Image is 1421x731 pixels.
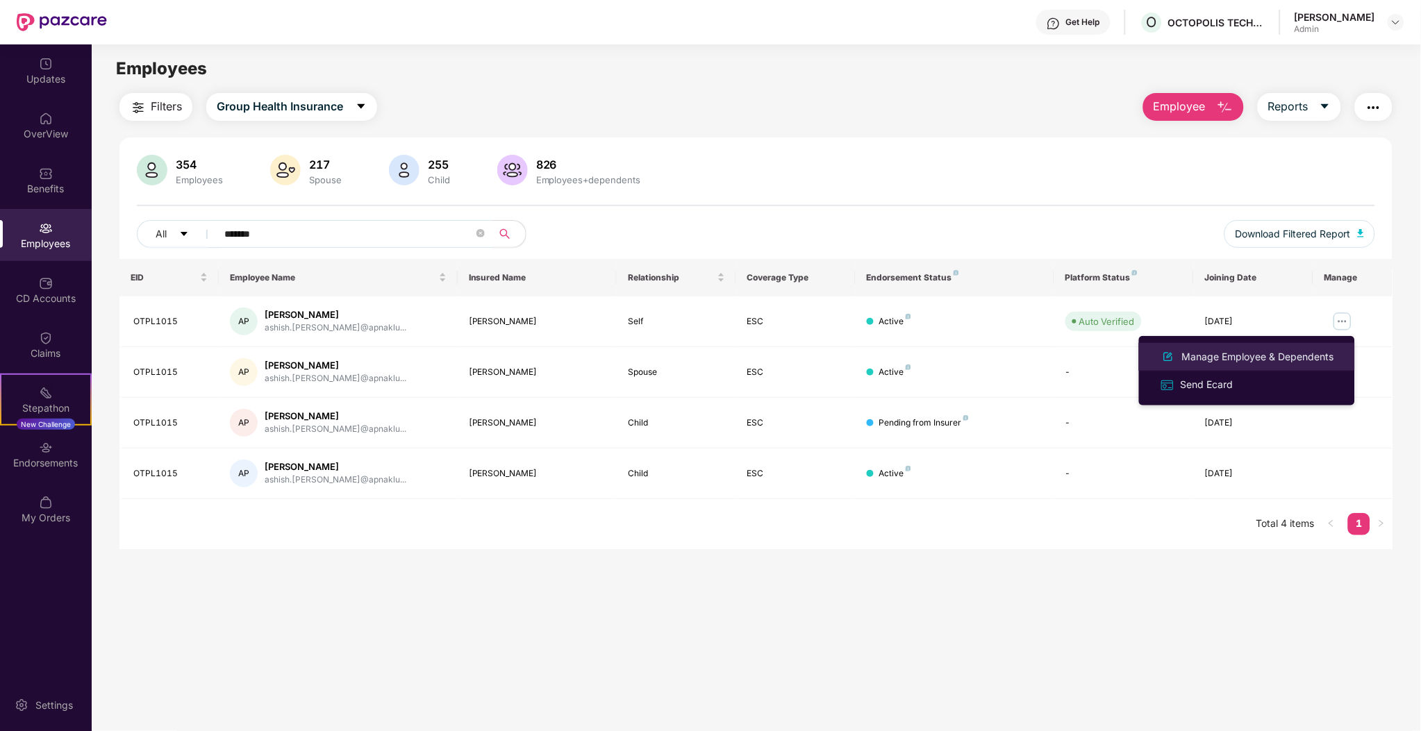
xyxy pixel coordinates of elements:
[1268,98,1308,115] span: Reports
[492,228,519,240] span: search
[628,315,725,328] div: Self
[39,221,53,235] img: svg+xml;base64,PHN2ZyBpZD0iRW1wbG95ZWVzIiB4bWxucz0iaHR0cDovL3d3dy53My5vcmcvMjAwMC9zdmciIHdpZHRoPS...
[1358,229,1365,237] img: svg+xml;base64,PHN2ZyB4bWxucz0iaHR0cDovL3d3dy53My5vcmcvMjAwMC9zdmciIHhtbG5zOnhsaW5rPSJodHRwOi8vd3...
[747,417,845,430] div: ESC
[1205,467,1302,480] div: [DATE]
[306,174,344,185] div: Spouse
[458,259,617,296] th: Insured Name
[39,167,53,180] img: svg+xml;base64,PHN2ZyBpZD0iQmVuZWZpdHMiIHhtbG5zPSJodHRwOi8vd3d3LnczLm9yZy8yMDAwL3N2ZyIgd2lkdGg9Ij...
[265,359,406,372] div: [PERSON_NAME]
[230,460,258,487] div: AP
[425,174,453,185] div: Child
[1065,272,1183,283] div: Platform Status
[230,272,436,283] span: Employee Name
[1313,259,1393,296] th: Manage
[130,99,147,116] img: svg+xml;base64,PHN2ZyB4bWxucz0iaHR0cDovL3d3dy53My5vcmcvMjAwMC9zdmciIHdpZHRoPSIyNCIgaGVpZ2h0PSIyNC...
[425,158,453,171] div: 255
[389,155,419,185] img: svg+xml;base64,PHN2ZyB4bWxucz0iaHR0cDovL3d3dy53My5vcmcvMjAwMC9zdmciIHhtbG5zOnhsaW5rPSJodHRwOi8vd3...
[469,366,606,379] div: [PERSON_NAME]
[497,155,528,185] img: svg+xml;base64,PHN2ZyB4bWxucz0iaHR0cDovL3d3dy53My5vcmcvMjAwMC9zdmciIHhtbG5zOnhsaW5rPSJodHRwOi8vd3...
[1054,398,1194,448] td: -
[1160,348,1177,365] img: svg+xml;base64,PHN2ZyB4bWxucz0iaHR0cDovL3d3dy53My5vcmcvMjAwMC9zdmciIHhtbG5zOnhsaW5rPSJodHRwOi8vd3...
[1143,93,1244,121] button: Employee
[270,155,301,185] img: svg+xml;base64,PHN2ZyB4bWxucz0iaHR0cDovL3d3dy53My5vcmcvMjAwMC9zdmciIHhtbG5zOnhsaW5rPSJodHRwOi8vd3...
[137,220,222,248] button: Allcaret-down
[173,174,226,185] div: Employees
[265,321,406,335] div: ashish.[PERSON_NAME]@apnaklu...
[1377,519,1386,528] span: right
[265,308,406,321] div: [PERSON_NAME]
[1390,17,1402,28] img: svg+xml;base64,PHN2ZyBpZD0iRHJvcGRvd24tMzJ4MzIiIHhtbG5zPSJodHRwOi8vd3d3LnczLm9yZy8yMDAwL3N2ZyIgd2...
[133,366,208,379] div: OTPL1015
[879,315,911,328] div: Active
[469,467,606,480] div: [PERSON_NAME]
[736,259,856,296] th: Coverage Type
[306,158,344,171] div: 217
[1348,513,1370,535] li: 1
[906,466,911,471] img: svg+xml;base64,PHN2ZyB4bWxucz0iaHR0cDovL3d3dy53My5vcmcvMjAwMC9zdmciIHdpZHRoPSI4IiBoZWlnaHQ9IjgiIH...
[1179,349,1337,364] div: Manage Employee & Dependents
[1205,417,1302,430] div: [DATE]
[230,409,258,437] div: AP
[476,229,485,237] span: close-circle
[265,423,406,436] div: ashish.[PERSON_NAME]@apnaklu...
[1217,99,1233,116] img: svg+xml;base64,PHN2ZyB4bWxucz0iaHR0cDovL3d3dy53My5vcmcvMjAwMC9zdmciIHhtbG5zOnhsaW5rPSJodHRwOi8vd3...
[1258,93,1341,121] button: Reportscaret-down
[954,270,959,276] img: svg+xml;base64,PHN2ZyB4bWxucz0iaHR0cDovL3d3dy53My5vcmcvMjAwMC9zdmciIHdpZHRoPSI4IiBoZWlnaHQ9IjgiIH...
[137,155,167,185] img: svg+xml;base64,PHN2ZyB4bWxucz0iaHR0cDovL3d3dy53My5vcmcvMjAwMC9zdmciIHhtbG5zOnhsaW5rPSJodHRwOi8vd3...
[1370,513,1393,535] li: Next Page
[116,58,207,78] span: Employees
[173,158,226,171] div: 354
[265,372,406,385] div: ashish.[PERSON_NAME]@apnaklu...
[867,272,1043,283] div: Endorsement Status
[1320,513,1343,535] li: Previous Page
[230,308,258,335] div: AP
[1,401,90,415] div: Stepathon
[1295,10,1375,24] div: [PERSON_NAME]
[1054,448,1194,499] td: -
[119,259,219,296] th: EID
[1320,101,1331,113] span: caret-down
[1320,513,1343,535] button: left
[469,417,606,430] div: [PERSON_NAME]
[1224,220,1376,248] button: Download Filtered Report
[1047,17,1061,31] img: svg+xml;base64,PHN2ZyBpZD0iSGVscC0zMngzMiIgeG1sbnM9Imh0dHA6Ly93d3cudzMub3JnLzIwMDAvc3ZnIiB3aWR0aD...
[628,366,725,379] div: Spouse
[1205,315,1302,328] div: [DATE]
[217,98,343,115] span: Group Health Insurance
[1160,378,1175,393] img: svg+xml;base64,PHN2ZyB4bWxucz0iaHR0cDovL3d3dy53My5vcmcvMjAwMC9zdmciIHdpZHRoPSIxNiIgaGVpZ2h0PSIxNi...
[628,417,725,430] div: Child
[133,467,208,480] div: OTPL1015
[747,467,845,480] div: ESC
[747,315,845,328] div: ESC
[1348,513,1370,534] a: 1
[17,13,107,31] img: New Pazcare Logo
[1168,16,1265,29] div: OCTOPOLIS TECHNOLOGIES PRIVATE LIMITED
[469,315,606,328] div: [PERSON_NAME]
[1178,377,1236,392] div: Send Ecard
[963,415,969,421] img: svg+xml;base64,PHN2ZyB4bWxucz0iaHR0cDovL3d3dy53My5vcmcvMjAwMC9zdmciIHdpZHRoPSI4IiBoZWlnaHQ9IjgiIH...
[1054,347,1194,398] td: -
[533,174,644,185] div: Employees+dependents
[1327,519,1336,528] span: left
[39,112,53,126] img: svg+xml;base64,PHN2ZyBpZD0iSG9tZSIgeG1sbnM9Imh0dHA6Ly93d3cudzMub3JnLzIwMDAvc3ZnIiB3aWR0aD0iMjAiIG...
[39,386,53,400] img: svg+xml;base64,PHN2ZyB4bWxucz0iaHR0cDovL3d3dy53My5vcmcvMjAwMC9zdmciIHdpZHRoPSIyMSIgaGVpZ2h0PSIyMC...
[879,417,969,430] div: Pending from Insurer
[39,441,53,455] img: svg+xml;base64,PHN2ZyBpZD0iRW5kb3JzZW1lbnRzIiB4bWxucz0iaHR0cDovL3d3dy53My5vcmcvMjAwMC9zdmciIHdpZH...
[1370,513,1393,535] button: right
[1194,259,1313,296] th: Joining Date
[1066,17,1100,28] div: Get Help
[230,358,258,386] div: AP
[747,366,845,379] div: ESC
[906,314,911,319] img: svg+xml;base64,PHN2ZyB4bWxucz0iaHR0cDovL3d3dy53My5vcmcvMjAwMC9zdmciIHdpZHRoPSI4IiBoZWlnaHQ9IjgiIH...
[879,467,911,480] div: Active
[39,276,53,290] img: svg+xml;base64,PHN2ZyBpZD0iQ0RfQWNjb3VudHMiIGRhdGEtbmFtZT0iQ0QgQWNjb3VudHMiIHhtbG5zPSJodHRwOi8vd3...
[31,698,77,712] div: Settings
[17,419,75,430] div: New Challenge
[39,57,53,71] img: svg+xml;base64,PHN2ZyBpZD0iVXBkYXRlZCIgeG1sbnM9Imh0dHA6Ly93d3cudzMub3JnLzIwMDAvc3ZnIiB3aWR0aD0iMj...
[1256,513,1315,535] li: Total 4 items
[219,259,458,296] th: Employee Name
[119,93,192,121] button: Filters
[15,698,28,712] img: svg+xml;base64,PHN2ZyBpZD0iU2V0dGluZy0yMHgyMCIgeG1sbnM9Imh0dHA6Ly93d3cudzMub3JnLzIwMDAvc3ZnIiB3aW...
[1147,14,1157,31] span: O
